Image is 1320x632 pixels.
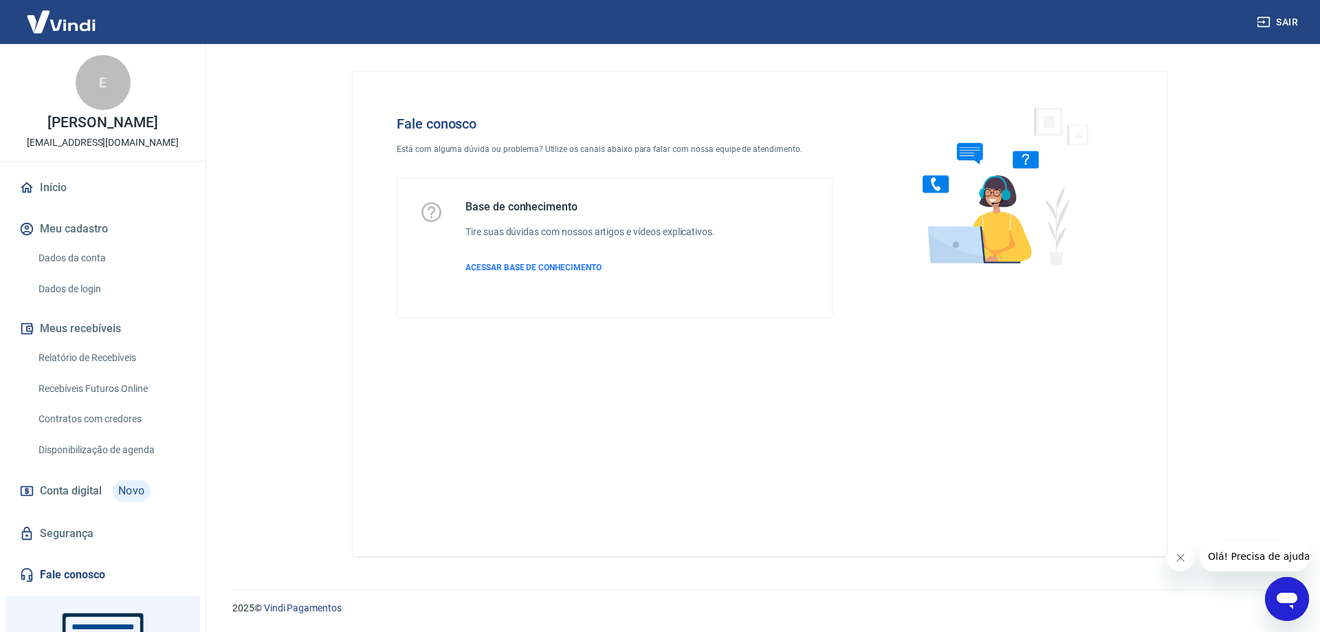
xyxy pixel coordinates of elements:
[16,1,106,43] img: Vindi
[16,519,189,549] a: Segurança
[33,436,189,464] a: Disponibilização de agenda
[33,244,189,272] a: Dados da conta
[76,55,131,110] div: E
[40,481,102,501] span: Conta digital
[1200,541,1309,571] iframe: Mensagem da empresa
[16,475,189,508] a: Conta digitalNovo
[8,10,115,21] span: Olá! Precisa de ajuda?
[33,275,189,303] a: Dados de login
[465,200,715,214] h5: Base de conhecimento
[16,560,189,590] a: Fale conosco
[33,375,189,403] a: Recebíveis Futuros Online
[16,314,189,344] button: Meus recebíveis
[113,480,151,502] span: Novo
[397,143,833,155] p: Está com alguma dúvida ou problema? Utilize os canais abaixo para falar com nossa equipe de atend...
[47,116,157,130] p: [PERSON_NAME]
[465,261,715,274] a: ACESSAR BASE DE CONHECIMENTO
[264,602,342,613] a: Vindi Pagamentos
[397,116,833,132] h4: Fale conosco
[1254,10,1303,35] button: Sair
[1265,577,1309,621] iframe: Botão para abrir a janela de mensagens
[27,135,179,150] p: [EMAIL_ADDRESS][DOMAIN_NAME]
[16,214,189,244] button: Meu cadastro
[465,263,602,272] span: ACESSAR BASE DE CONHECIMENTO
[895,94,1104,277] img: Fale conosco
[33,344,189,372] a: Relatório de Recebíveis
[465,225,715,239] h6: Tire suas dúvidas com nossos artigos e vídeos explicativos.
[232,601,1287,615] p: 2025 ©
[16,173,189,203] a: Início
[33,405,189,433] a: Contratos com credores
[1167,544,1194,571] iframe: Fechar mensagem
